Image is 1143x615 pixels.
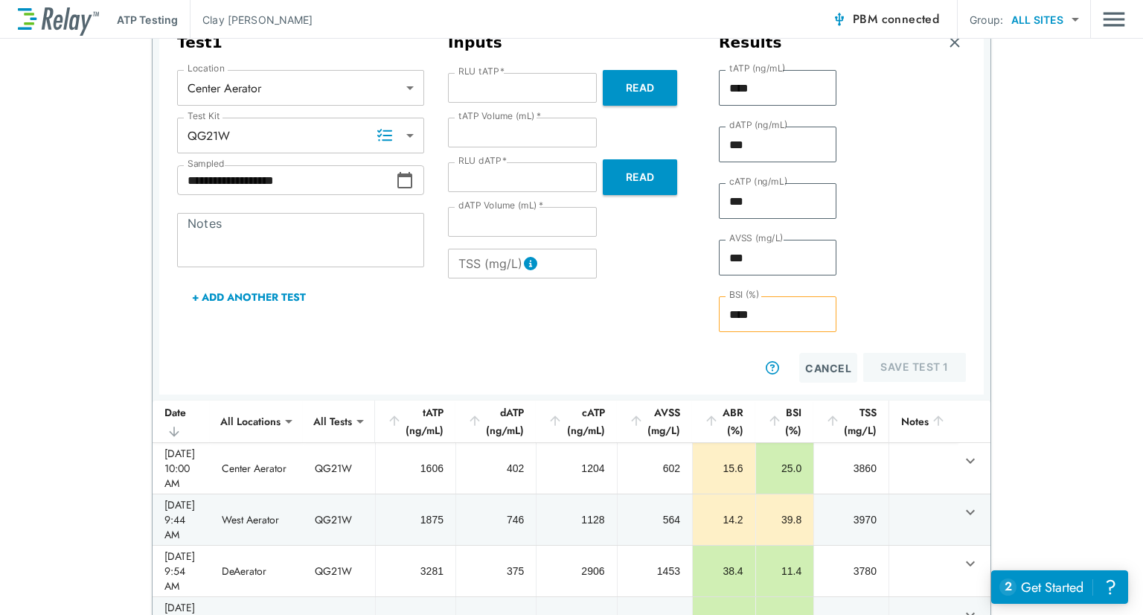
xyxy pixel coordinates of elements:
[303,546,375,596] td: QG21W
[303,443,375,494] td: QG21W
[705,564,743,579] div: 38.4
[458,156,507,166] label: RLU dATP
[202,12,313,28] p: Clay [PERSON_NAME]
[767,404,802,439] div: BSI (%)
[188,159,225,169] label: Sampled
[882,10,940,28] span: connected
[458,66,505,77] label: RLU tATP
[164,549,198,593] div: [DATE] 9:54 AM
[719,34,782,52] h3: Results
[153,401,210,443] th: Date
[1103,5,1125,34] button: Main menu
[388,461,444,476] div: 1606
[303,407,362,436] div: All Tests
[388,564,444,579] div: 3281
[548,564,604,579] div: 2906
[825,404,877,439] div: TSS (mg/L)
[832,12,847,27] img: Connected Icon
[210,443,303,494] td: Center Aerator
[826,564,877,579] div: 3780
[303,494,375,545] td: QG21W
[188,111,220,121] label: Test Kit
[18,4,99,36] img: LuminUltra Relay
[117,12,178,28] p: ATP Testing
[468,512,524,527] div: 746
[630,564,680,579] div: 1453
[1103,5,1125,34] img: Drawer Icon
[388,512,444,527] div: 1875
[958,500,983,525] button: expand row
[210,494,303,545] td: West Aerator
[177,121,424,150] div: QG21W
[958,448,983,474] button: expand row
[467,404,524,439] div: dATP (ng/mL)
[729,120,788,130] label: dATP (ng/mL)
[603,70,677,106] button: Read
[177,165,396,195] input: Choose date, selected date is Sep 18, 2025
[164,446,198,491] div: [DATE] 10:00 AM
[768,461,802,476] div: 25.0
[768,564,802,579] div: 11.4
[448,34,695,52] h3: Inputs
[458,111,541,121] label: tATP Volume (mL)
[387,404,444,439] div: tATP (ng/mL)
[704,404,743,439] div: ABR (%)
[970,12,1003,28] p: Group:
[458,200,543,211] label: dATP Volume (mL)
[991,570,1128,604] iframe: Resource center
[468,564,524,579] div: 375
[768,512,802,527] div: 39.8
[853,9,939,30] span: PBM
[177,34,424,52] h3: Test 1
[468,461,524,476] div: 402
[958,551,983,576] button: expand row
[164,497,198,542] div: [DATE] 9:44 AM
[729,290,760,300] label: BSI (%)
[826,512,877,527] div: 3970
[188,63,225,74] label: Location
[826,4,945,34] button: PBM connected
[630,512,680,527] div: 564
[705,512,743,527] div: 14.2
[729,63,786,74] label: tATP (ng/mL)
[177,279,321,315] button: + Add Another Test
[548,512,604,527] div: 1128
[548,461,604,476] div: 1204
[826,461,877,476] div: 3860
[177,73,424,103] div: Center Aerator
[799,353,857,383] button: Cancel
[548,404,604,439] div: cATP (ng/mL)
[705,461,743,476] div: 15.6
[210,546,303,596] td: DeAerator
[947,35,962,50] img: Remove
[729,176,787,187] label: cATP (ng/mL)
[210,407,291,436] div: All Locations
[629,404,680,439] div: AVSS (mg/L)
[603,159,677,195] button: Read
[901,412,946,430] div: Notes
[729,233,784,243] label: AVSS (mg/L)
[630,461,680,476] div: 602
